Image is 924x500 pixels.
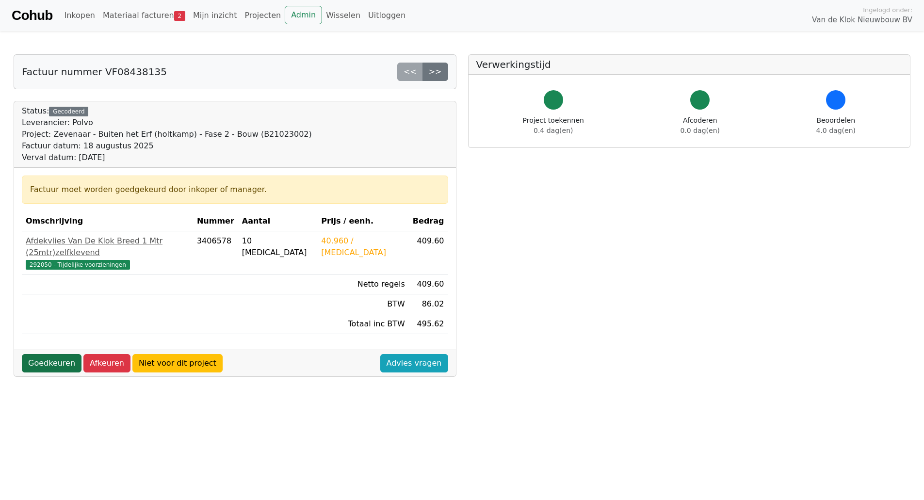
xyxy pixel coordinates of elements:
[816,115,856,136] div: Beoordelen
[409,314,448,334] td: 495.62
[22,211,193,231] th: Omschrijving
[409,231,448,274] td: 409.60
[317,294,409,314] td: BTW
[242,235,314,258] div: 10 [MEDICAL_DATA]
[380,354,448,372] a: Advies vragen
[317,274,409,294] td: Netto regels
[22,129,312,140] div: Project: Zevenaar - Buiten het Erf (holtkamp) - Fase 2 - Bouw (B21023002)
[863,5,912,15] span: Ingelogd onder:
[193,211,238,231] th: Nummer
[49,107,88,116] div: Gecodeerd
[409,274,448,294] td: 409.60
[322,6,364,25] a: Wisselen
[812,15,912,26] span: Van de Klok Nieuwbouw BV
[26,235,189,258] div: Afdekvlies Van De Klok Breed 1 Mtr (25mtr)zelfklevend
[409,294,448,314] td: 86.02
[317,314,409,334] td: Totaal inc BTW
[422,63,448,81] a: >>
[12,4,52,27] a: Cohub
[26,260,130,270] span: 292050 - Tijdelijke voorzieningen
[364,6,409,25] a: Uitloggen
[26,235,189,270] a: Afdekvlies Van De Klok Breed 1 Mtr (25mtr)zelfklevend292050 - Tijdelijke voorzieningen
[321,235,405,258] div: 40.960 / [MEDICAL_DATA]
[285,6,322,24] a: Admin
[60,6,98,25] a: Inkopen
[174,11,185,21] span: 2
[523,115,584,136] div: Project toekennen
[476,59,903,70] h5: Verwerkingstijd
[22,354,81,372] a: Goedkeuren
[193,231,238,274] td: 3406578
[99,6,189,25] a: Materiaal facturen2
[816,127,856,134] span: 4.0 dag(en)
[132,354,223,372] a: Niet voor dit project
[83,354,130,372] a: Afkeuren
[238,211,318,231] th: Aantal
[241,6,285,25] a: Projecten
[681,127,720,134] span: 0.0 dag(en)
[22,66,167,78] h5: Factuur nummer VF08438135
[189,6,241,25] a: Mijn inzicht
[681,115,720,136] div: Afcoderen
[22,117,312,129] div: Leverancier: Polvo
[317,211,409,231] th: Prijs / eenh.
[22,140,312,152] div: Factuur datum: 18 augustus 2025
[22,105,312,163] div: Status:
[534,127,573,134] span: 0.4 dag(en)
[30,184,440,195] div: Factuur moet worden goedgekeurd door inkoper of manager.
[409,211,448,231] th: Bedrag
[22,152,312,163] div: Verval datum: [DATE]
